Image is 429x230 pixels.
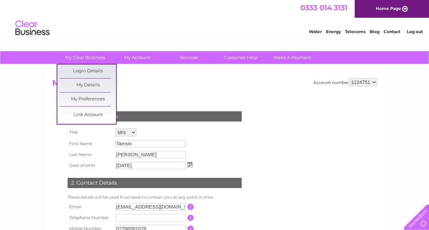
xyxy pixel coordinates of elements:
th: Date of birth [66,160,114,171]
a: Link Account [60,108,116,122]
th: Email [66,201,114,212]
a: My Details [60,78,116,92]
a: Blog [370,29,380,34]
th: Title [66,127,114,138]
img: logo.png [15,18,50,39]
a: Telecoms [345,29,366,34]
a: Energy [326,29,341,34]
h2: My Details [52,78,377,91]
a: Water [309,29,322,34]
a: My Preferences [60,92,116,106]
th: Last Name [66,149,114,160]
td: These details will be used if we need to contact you at any point in time. [66,193,243,201]
a: Contact [384,29,400,34]
img: ... [187,162,192,167]
a: My Clear Business [57,51,113,64]
a: Services [161,51,217,64]
th: First Name [66,138,114,149]
a: 0333 014 3131 [300,3,347,12]
div: 2. Contact Details [68,178,242,188]
div: Clear Business is a trading name of Verastar Limited (registered in [GEOGRAPHIC_DATA] No. 3667643... [54,4,376,33]
a: Make A Payment [264,51,321,64]
a: Login Details [60,64,116,78]
a: My Account [109,51,165,64]
a: Log out [406,29,423,34]
input: Information [187,204,194,210]
div: 1. Personal Details [68,111,242,121]
div: Account number [313,78,377,86]
a: Customer Help [213,51,269,64]
th: Telephone Number [66,212,114,223]
input: Information [187,215,194,221]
